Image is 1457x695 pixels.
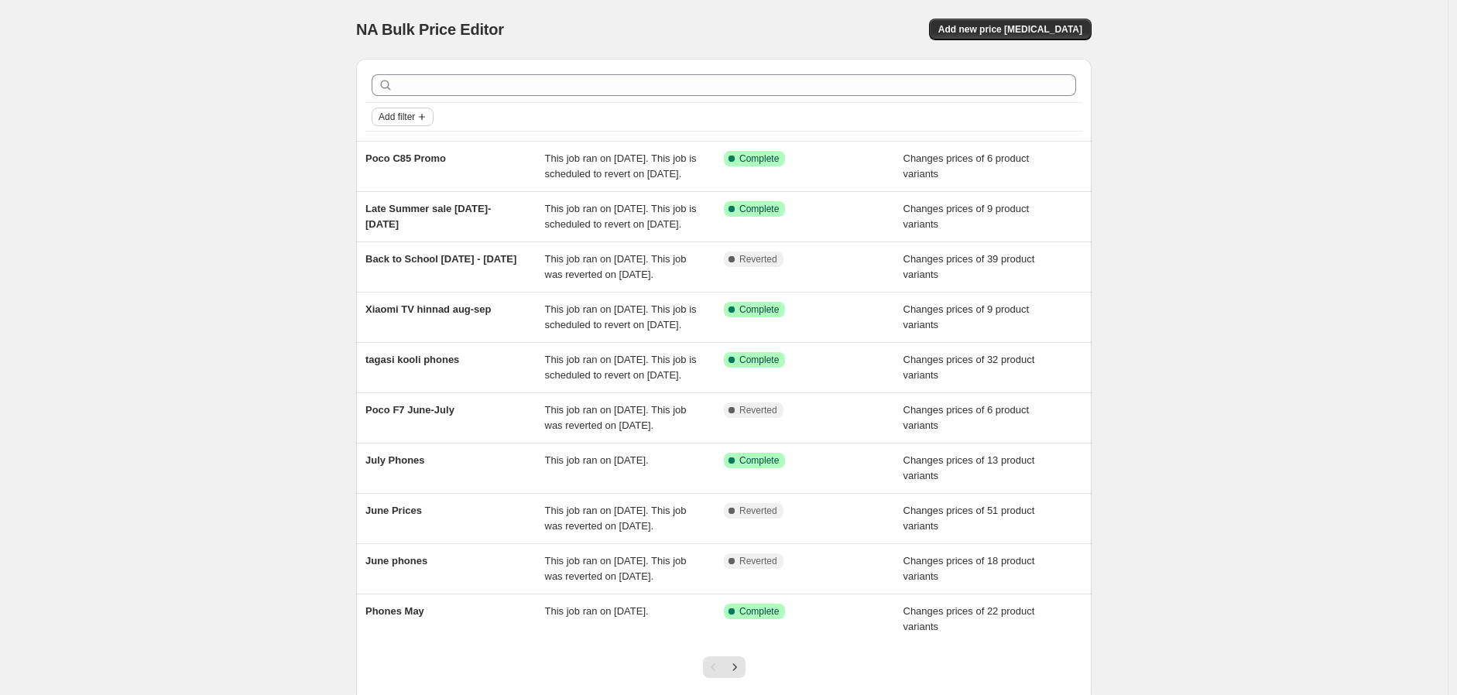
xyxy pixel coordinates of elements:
span: This job ran on [DATE]. This job was reverted on [DATE]. [545,555,687,582]
span: Changes prices of 18 product variants [903,555,1035,582]
span: Reverted [739,505,777,517]
span: Add filter [379,111,415,123]
span: Changes prices of 6 product variants [903,404,1030,431]
span: Poco F7 June-July [365,404,454,416]
span: Changes prices of 22 product variants [903,605,1035,632]
span: Xiaomi TV hinnad aug-sep [365,303,492,315]
span: Late Summer sale [DATE]-[DATE] [365,203,491,230]
button: Next [724,656,746,678]
span: Complete [739,454,779,467]
span: This job ran on [DATE]. This job is scheduled to revert on [DATE]. [545,303,697,330]
span: Reverted [739,253,777,265]
span: Changes prices of 39 product variants [903,253,1035,280]
span: Changes prices of 13 product variants [903,454,1035,481]
span: tagasi kooli phones [365,354,459,365]
nav: Pagination [703,656,746,678]
span: Changes prices of 6 product variants [903,152,1030,180]
span: Poco C85 Promo [365,152,446,164]
span: NA Bulk Price Editor [356,21,504,38]
span: Complete [739,354,779,366]
span: Complete [739,152,779,165]
span: Changes prices of 9 product variants [903,303,1030,330]
span: This job ran on [DATE]. [545,605,649,617]
span: This job ran on [DATE]. This job was reverted on [DATE]. [545,404,687,431]
span: July Phones [365,454,425,466]
span: Complete [739,605,779,618]
span: This job ran on [DATE]. This job is scheduled to revert on [DATE]. [545,152,697,180]
span: June phones [365,555,427,567]
span: Reverted [739,555,777,567]
button: Add filter [372,108,434,126]
span: Back to School [DATE] - [DATE] [365,253,516,265]
button: Add new price [MEDICAL_DATA] [929,19,1092,40]
span: Complete [739,203,779,215]
span: Reverted [739,404,777,416]
span: This job ran on [DATE]. This job was reverted on [DATE]. [545,253,687,280]
span: Changes prices of 9 product variants [903,203,1030,230]
span: This job ran on [DATE]. This job was reverted on [DATE]. [545,505,687,532]
span: This job ran on [DATE]. [545,454,649,466]
span: Add new price [MEDICAL_DATA] [938,23,1082,36]
span: Changes prices of 51 product variants [903,505,1035,532]
span: This job ran on [DATE]. This job is scheduled to revert on [DATE]. [545,203,697,230]
span: Phones May [365,605,424,617]
span: This job ran on [DATE]. This job is scheduled to revert on [DATE]. [545,354,697,381]
span: June Prices [365,505,422,516]
span: Changes prices of 32 product variants [903,354,1035,381]
span: Complete [739,303,779,316]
